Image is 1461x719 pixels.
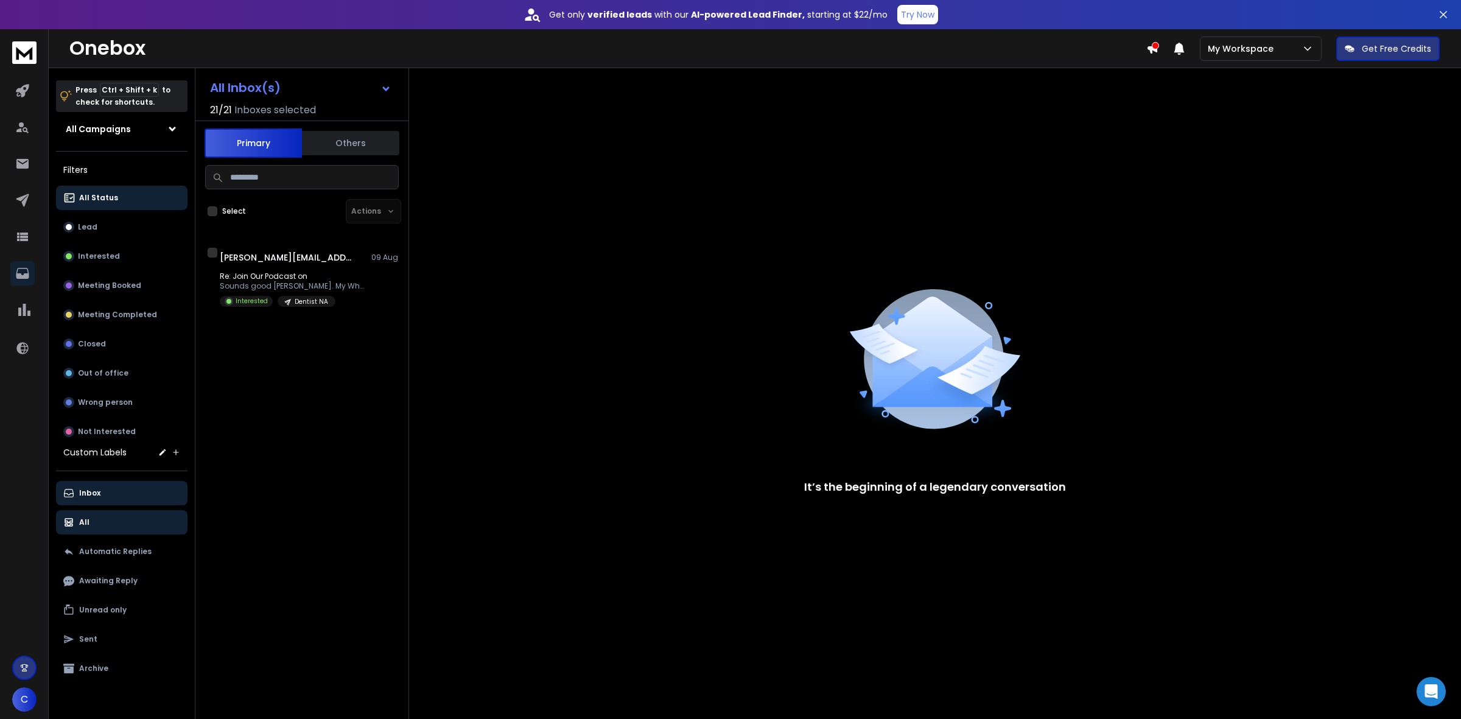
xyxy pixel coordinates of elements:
[56,244,187,268] button: Interested
[56,215,187,239] button: Lead
[69,37,1146,60] h1: Onebox
[56,273,187,298] button: Meeting Booked
[79,634,97,644] p: Sent
[100,83,159,97] span: Ctrl + Shift + k
[66,123,131,135] h1: All Campaigns
[302,130,399,156] button: Others
[78,251,120,261] p: Interested
[56,539,187,564] button: Automatic Replies
[56,361,187,385] button: Out of office
[587,9,652,21] strong: verified leads
[549,9,888,21] p: Get only with our starting at $22/mo
[78,368,128,378] p: Out of office
[804,479,1066,496] p: It’s the beginning of a legendary conversation
[56,656,187,681] button: Archive
[75,84,170,108] p: Press to check for shortcuts.
[78,222,97,232] p: Lead
[691,9,805,21] strong: AI-powered Lead Finder,
[56,332,187,356] button: Closed
[78,398,133,407] p: Wrong person
[200,75,401,100] button: All Inbox(s)
[222,206,246,216] label: Select
[79,576,138,586] p: Awaiting Reply
[220,251,354,264] h1: [PERSON_NAME][EMAIL_ADDRESS][DOMAIN_NAME]
[210,82,281,94] h1: All Inbox(s)
[79,605,127,615] p: Unread only
[234,105,316,116] h3: Inboxes selected
[205,128,302,158] button: Primary
[12,687,37,712] button: C
[897,5,938,24] button: Try Now
[56,419,187,444] button: Not Interested
[78,310,157,320] p: Meeting Completed
[56,627,187,651] button: Sent
[236,298,268,305] p: Interested
[79,193,118,203] p: All Status
[56,481,187,505] button: Inbox
[56,598,187,622] button: Unread only
[220,272,366,281] p: Re: Join Our Podcast on
[210,105,232,116] span: 21 / 21
[56,390,187,415] button: Wrong person
[79,517,89,527] p: All
[63,446,127,458] h3: Custom Labels
[1336,37,1440,61] button: Get Free Credits
[371,253,399,262] p: 09 Aug
[220,281,366,291] p: Sounds good [PERSON_NAME]. My WhatsApp
[56,161,187,178] h3: Filters
[79,664,108,673] p: Archive
[79,547,152,556] p: Automatic Replies
[56,569,187,593] button: Awaiting Reply
[79,488,100,498] p: Inbox
[1362,43,1431,55] p: Get Free Credits
[295,298,328,306] p: Dentist NA
[12,41,37,64] img: logo
[78,281,141,290] p: Meeting Booked
[56,303,187,327] button: Meeting Completed
[78,427,136,437] p: Not Interested
[78,339,106,349] p: Closed
[901,9,934,21] p: Try Now
[56,186,187,210] button: All Status
[1208,43,1278,55] p: My Workspace
[1417,677,1446,706] div: Open Intercom Messenger
[56,510,187,535] button: All
[56,117,187,141] button: All Campaigns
